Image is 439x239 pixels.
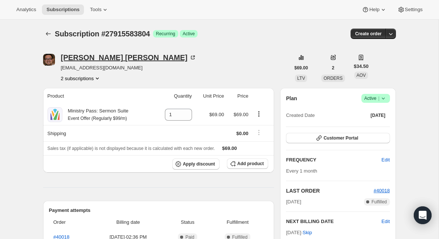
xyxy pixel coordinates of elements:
[371,199,387,205] span: Fulfilled
[297,76,305,81] span: LTV
[366,110,390,121] button: [DATE]
[168,219,207,226] span: Status
[12,4,40,15] button: Analytics
[286,168,317,174] span: Every 1 month
[414,206,432,224] div: Open Intercom Messenger
[253,128,265,137] button: Shipping actions
[381,218,390,225] button: Edit
[286,156,381,164] h2: FREQUENCY
[156,31,175,37] span: Recurring
[323,135,358,141] span: Customer Portal
[236,131,248,136] span: $0.00
[42,4,84,15] button: Subscriptions
[405,7,423,13] span: Settings
[364,95,387,102] span: Active
[286,112,315,119] span: Created Date
[332,65,335,71] span: 2
[172,158,219,170] button: Apply discount
[194,88,227,104] th: Unit Price
[328,63,339,73] button: 2
[286,187,374,194] h2: LAST ORDER
[61,64,196,72] span: [EMAIL_ADDRESS][DOMAIN_NAME]
[354,63,369,70] span: $34.50
[226,88,251,104] th: Price
[378,95,379,101] span: |
[90,7,101,13] span: Tools
[183,31,195,37] span: Active
[323,76,342,81] span: ORDERS
[154,88,194,104] th: Quantity
[16,7,36,13] span: Analytics
[61,54,196,61] div: [PERSON_NAME] [PERSON_NAME]
[55,30,150,38] span: Subscription #27915583804
[237,161,264,167] span: Add product
[227,158,268,169] button: Add product
[286,95,297,102] h2: Plan
[92,219,164,226] span: Billing date
[286,218,381,225] h2: NEXT BILLING DATE
[303,229,312,236] span: Skip
[393,4,427,15] button: Settings
[61,75,101,82] button: Product actions
[211,219,264,226] span: Fulfillment
[68,116,127,121] small: Event Offer (Regularly $99/m)
[253,110,265,118] button: Product actions
[355,31,381,37] span: Create order
[374,188,390,193] a: #40018
[357,4,391,15] button: Help
[222,145,237,151] span: $69.00
[374,187,390,194] button: #40018
[183,161,215,167] span: Apply discount
[298,227,316,239] button: Skip
[377,154,394,166] button: Edit
[286,133,390,143] button: Customer Portal
[43,88,154,104] th: Product
[295,65,308,71] span: $69.00
[351,29,386,39] button: Create order
[43,125,154,141] th: Shipping
[48,146,215,151] span: Sales tax (if applicable) is not displayed because it is calculated with each new order.
[62,107,129,122] div: Ministry Pass: Sermon Suite
[286,230,312,235] span: [DATE] ·
[43,54,55,66] span: Craig Arnold
[369,7,379,13] span: Help
[49,214,91,230] th: Order
[209,112,224,117] span: $69.00
[48,107,62,122] img: product img
[286,198,301,206] span: [DATE]
[49,207,269,214] h2: Payment attempts
[234,112,248,117] span: $69.00
[381,156,390,164] span: Edit
[290,63,313,73] button: $69.00
[46,7,79,13] span: Subscriptions
[85,4,113,15] button: Tools
[371,112,386,118] span: [DATE]
[43,29,53,39] button: Subscriptions
[357,73,366,78] span: AOV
